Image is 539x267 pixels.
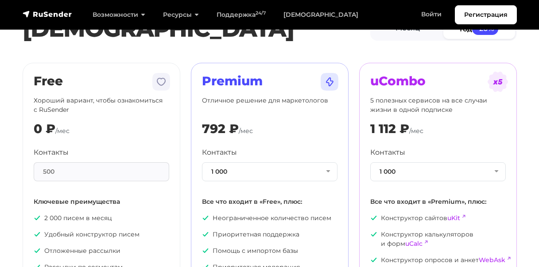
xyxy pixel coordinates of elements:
[84,6,154,24] a: Возможности
[370,96,506,114] p: 5 полезных сервисов на все случаи жизни в одной подписке
[34,230,169,239] p: Удобный конструктор писем
[370,122,409,137] div: 1 112 ₽
[202,122,239,137] div: 792 ₽
[202,230,337,239] p: Приоритетная поддержка
[370,214,506,223] p: Конструктор сайтов
[202,147,237,158] label: Контакты
[34,74,169,89] h2: Free
[409,127,423,135] span: /мес
[370,256,506,265] p: Конструктор опросов и анкет
[34,147,69,158] label: Контакты
[34,214,169,223] p: 2 000 писем в месяц
[34,122,55,137] div: 0 ₽
[487,71,508,92] img: tarif-ucombo.svg
[34,214,41,221] img: icon-ok.svg
[370,147,405,158] label: Контакты
[202,214,209,221] img: icon-ok.svg
[202,247,209,254] img: icon-ok.svg
[202,96,337,114] p: Отличное решение для маркетологов
[202,162,337,181] button: 1 000
[202,214,337,223] p: Неограниченное количество писем
[34,197,169,206] p: Ключевые преимущества
[447,214,460,222] a: uKit
[370,74,506,89] h2: uCombo
[208,6,275,24] a: Поддержка24/7
[34,246,169,256] p: Отложенные рассылки
[370,162,506,181] button: 1 000
[202,246,337,256] p: Помощь с импортом базы
[412,5,450,23] a: Войти
[370,230,506,248] p: Конструктор калькуляторов и форм
[370,231,377,238] img: icon-ok.svg
[370,256,377,263] img: icon-ok.svg
[34,247,41,254] img: icon-ok.svg
[479,256,505,264] a: WebAsk
[202,197,337,206] p: Все что входит в «Free», плюс:
[275,6,367,24] a: [DEMOGRAPHIC_DATA]
[34,231,41,238] img: icon-ok.svg
[256,10,266,16] sup: 24/7
[202,74,337,89] h2: Premium
[202,231,209,238] img: icon-ok.svg
[154,6,208,24] a: Ресурсы
[370,214,377,221] img: icon-ok.svg
[151,71,172,92] img: tarif-free.svg
[23,10,72,19] img: RuSender
[455,5,517,24] a: Регистрация
[55,127,70,135] span: /мес
[239,127,253,135] span: /мес
[370,197,506,206] p: Все что входит в «Premium», плюс:
[319,71,340,92] img: tarif-premium.svg
[405,240,423,248] a: uCalc
[34,96,169,114] p: Хороший вариант, чтобы ознакомиться с RuSender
